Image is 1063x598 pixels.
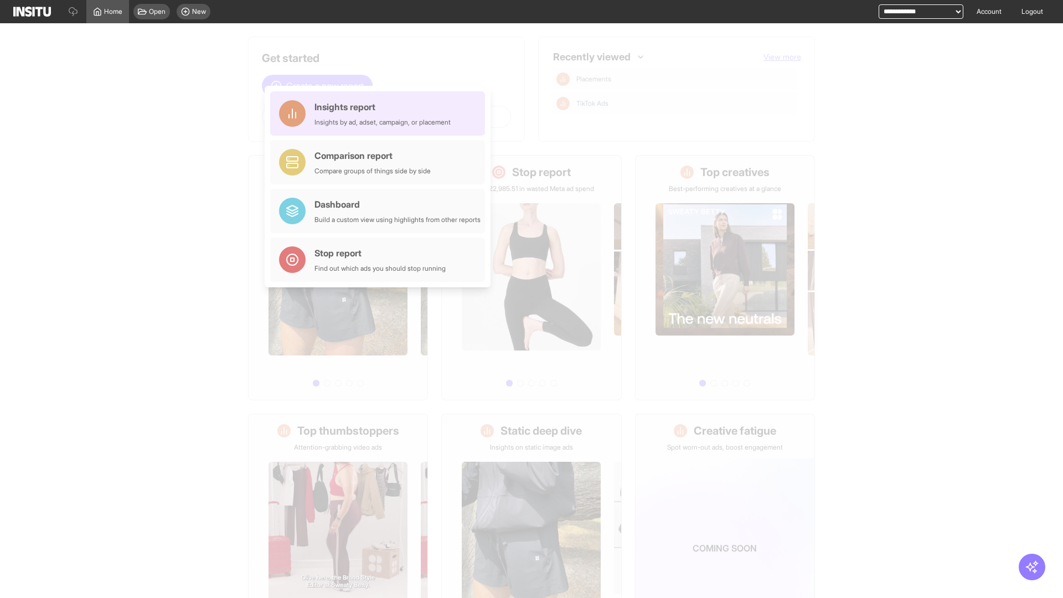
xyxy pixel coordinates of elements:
[314,264,446,273] div: Find out which ads you should stop running
[314,149,431,162] div: Comparison report
[314,100,451,114] div: Insights report
[149,7,166,16] span: Open
[314,198,481,211] div: Dashboard
[314,246,446,260] div: Stop report
[314,118,451,127] div: Insights by ad, adset, campaign, or placement
[192,7,206,16] span: New
[104,7,122,16] span: Home
[314,215,481,224] div: Build a custom view using highlights from other reports
[13,7,51,17] img: Logo
[314,167,431,176] div: Compare groups of things side by side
